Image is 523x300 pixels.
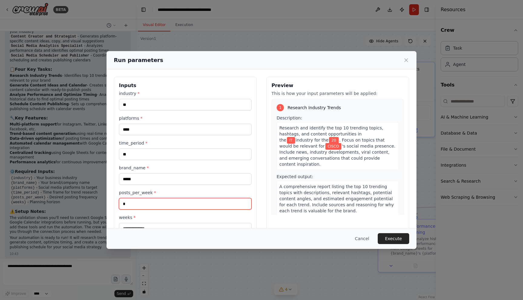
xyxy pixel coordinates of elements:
label: industry [119,90,252,96]
h3: Inputs [119,82,252,89]
p: This is how your input parameters will be applied: [271,90,404,96]
label: time_period [119,140,252,146]
span: 's social media presence. Include news, industry developments, viral content, and emerging conver... [279,144,395,167]
h2: Run parameters [114,56,163,64]
h3: Preview [271,82,404,89]
label: platforms [119,115,252,121]
span: Research Industry Trends [288,105,341,111]
button: Execute [378,233,409,244]
span: industry for the [296,138,328,142]
span: . Focus on topics that would be relevant for [279,138,385,148]
button: Cancel [350,233,374,244]
span: Description: [277,116,302,120]
span: Variable: industry [287,137,295,144]
span: Research and identify the top 10 trending topics, hashtags, and content opportunities in the [279,126,383,142]
span: A comprehensive report listing the top 10 trending topics with descriptions, relevant hashtags, p... [279,184,394,213]
span: Variable: time_period [329,137,338,144]
span: Expected output: [277,174,313,179]
label: weeks [119,214,252,220]
span: Variable: brand_name [325,143,341,150]
label: brand_name [119,165,252,171]
label: posts_per_week [119,190,252,196]
div: 1 [277,104,284,111]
